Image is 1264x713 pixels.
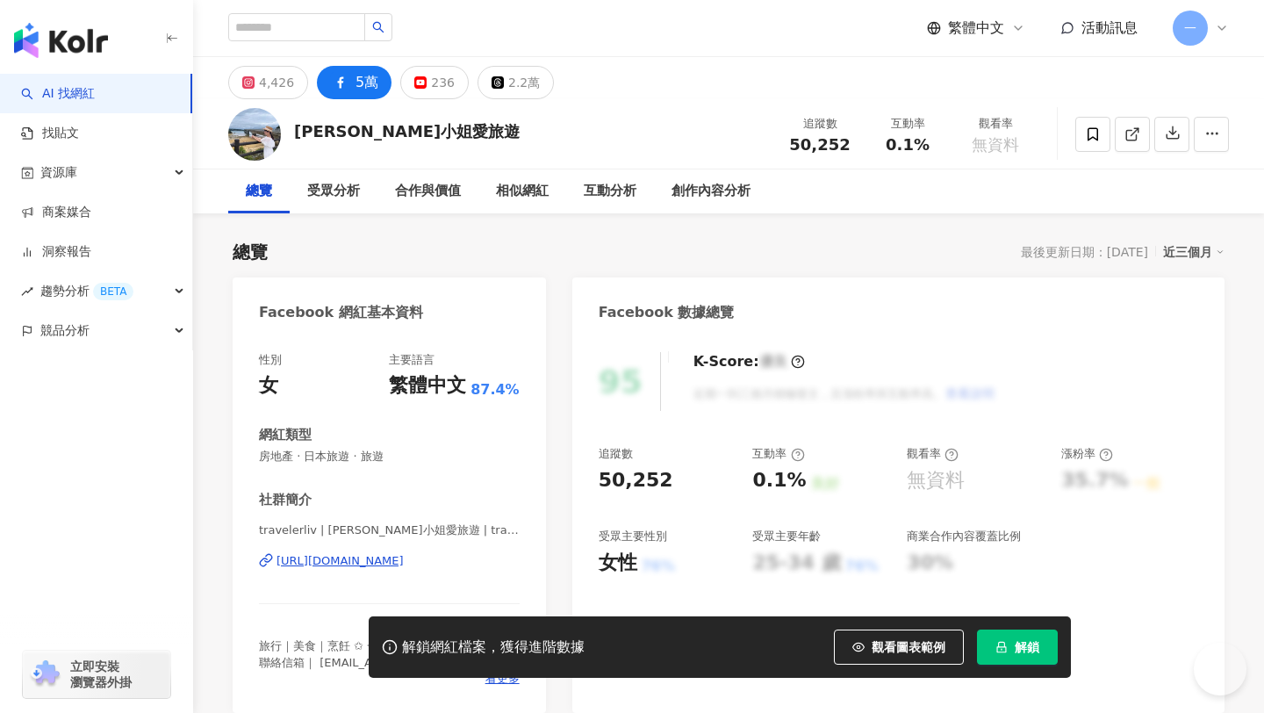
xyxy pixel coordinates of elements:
[307,181,360,202] div: 受眾分析
[40,153,77,192] span: 資源庫
[21,285,33,298] span: rise
[21,243,91,261] a: 洞察報告
[584,181,636,202] div: 互動分析
[70,659,132,690] span: 立即安裝 瀏覽器外掛
[977,630,1058,665] button: 解鎖
[259,553,520,569] a: [URL][DOMAIN_NAME]
[599,446,633,462] div: 追蹤數
[228,108,281,161] img: KOL Avatar
[874,115,941,133] div: 互動率
[228,66,308,99] button: 4,426
[496,181,549,202] div: 相似網紅
[834,630,964,665] button: 觀看圖表範例
[372,21,384,33] span: search
[1015,640,1039,654] span: 解鎖
[402,638,585,657] div: 解鎖網紅檔案，獲得進階數據
[259,303,423,322] div: Facebook 網紅基本資料
[1163,241,1224,263] div: 近三個月
[485,671,520,687] span: 看更多
[599,467,673,494] div: 50,252
[21,204,91,221] a: 商案媒合
[294,120,520,142] div: [PERSON_NAME]小姐愛旅遊
[400,66,469,99] button: 236
[995,641,1008,653] span: lock
[21,125,79,142] a: 找貼文
[752,467,806,494] div: 0.1%
[872,640,945,654] span: 觀看圖表範例
[276,553,404,569] div: [URL][DOMAIN_NAME]
[470,380,520,400] span: 87.4%
[246,181,272,202] div: 總覽
[259,352,282,368] div: 性別
[317,66,391,99] button: 5萬
[14,23,108,58] img: logo
[972,136,1019,154] span: 無資料
[599,550,637,577] div: 女性
[907,467,965,494] div: 無資料
[599,529,667,544] div: 受眾主要性別
[40,311,90,350] span: 競品分析
[1081,19,1138,36] span: 活動訊息
[259,522,520,538] span: travelerliv | [PERSON_NAME]小姐愛旅遊 | travelerliv
[28,660,62,688] img: chrome extension
[431,70,455,95] div: 236
[233,240,268,264] div: 總覽
[907,446,959,462] div: 觀看率
[259,449,520,465] span: 房地產 · 日本旅遊 · 旅遊
[1061,446,1113,462] div: 漲粉率
[389,352,434,368] div: 主要語言
[389,372,466,400] div: 繁體中文
[907,529,1021,544] div: 商業合作內容覆蓋比例
[599,303,735,322] div: Facebook 數據總覽
[886,136,930,154] span: 0.1%
[259,70,294,95] div: 4,426
[1184,18,1196,38] span: 一
[478,66,554,99] button: 2.2萬
[395,181,461,202] div: 合作與價值
[93,283,133,300] div: BETA
[23,651,170,698] a: chrome extension立即安裝 瀏覽器外掛
[355,70,378,95] div: 5萬
[1021,245,1148,259] div: 最後更新日期：[DATE]
[786,115,853,133] div: 追蹤數
[752,446,804,462] div: 互動率
[962,115,1029,133] div: 觀看率
[259,372,278,400] div: 女
[40,271,133,311] span: 趨勢分析
[789,135,850,154] span: 50,252
[671,181,750,202] div: 創作內容分析
[752,529,821,544] div: 受眾主要年齡
[259,491,312,509] div: 社群簡介
[948,18,1004,38] span: 繁體中文
[259,426,312,444] div: 網紅類型
[508,70,540,95] div: 2.2萬
[693,352,805,371] div: K-Score :
[21,85,95,103] a: searchAI 找網紅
